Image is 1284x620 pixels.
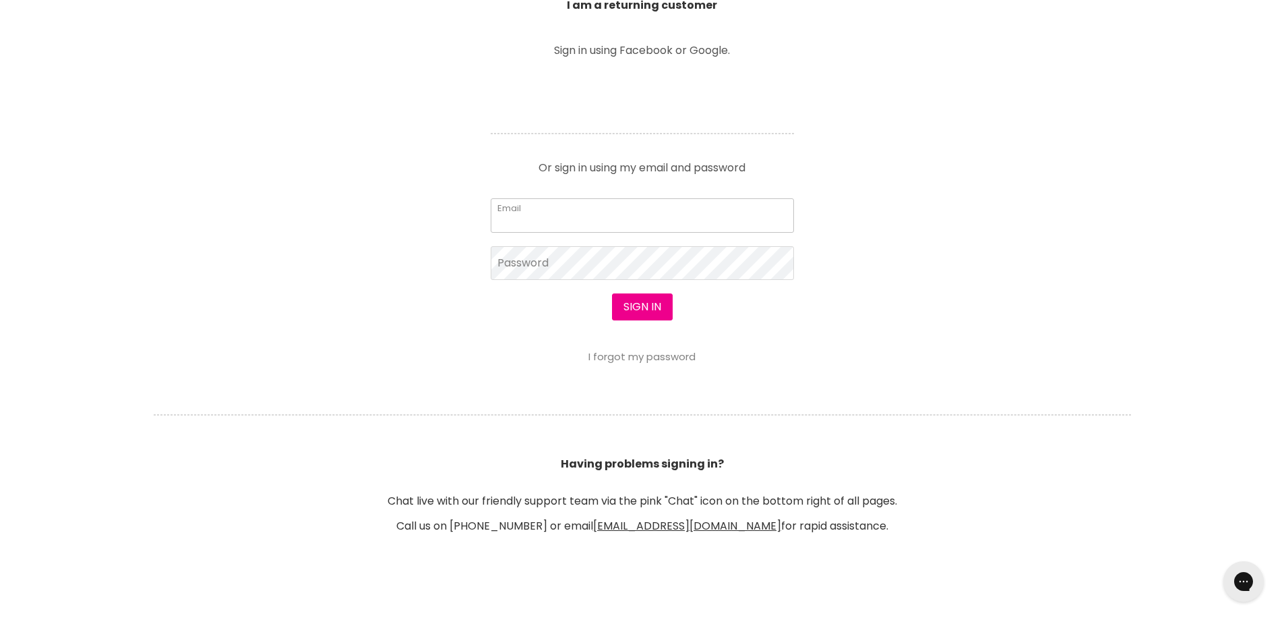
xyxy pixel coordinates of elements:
iframe: Gorgias live chat messenger [1217,557,1271,607]
b: Having problems signing in? [561,456,724,472]
header: Chat live with our friendly support team via the pink "Chat" icon on the bottom right of all page... [137,396,1148,532]
a: [EMAIL_ADDRESS][DOMAIN_NAME] [593,518,781,534]
a: I forgot my password [588,349,696,364]
p: Sign in using Facebook or Google. [491,45,794,56]
p: Or sign in using my email and password [491,152,794,173]
button: Sign in [612,293,673,320]
iframe: Social Login Buttons [491,75,794,112]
